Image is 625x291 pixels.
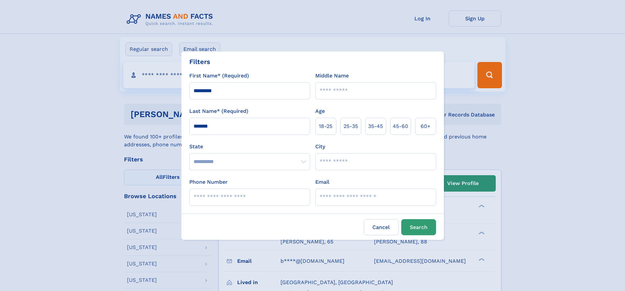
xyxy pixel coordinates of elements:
label: Age [315,107,325,115]
label: Cancel [364,219,399,235]
div: Filters [189,57,210,67]
label: City [315,143,325,151]
label: State [189,143,310,151]
label: First Name* (Required) [189,72,249,80]
label: Email [315,178,329,186]
span: 25‑35 [344,122,358,130]
label: Phone Number [189,178,228,186]
button: Search [401,219,436,235]
label: Last Name* (Required) [189,107,248,115]
span: 18‑25 [319,122,332,130]
span: 35‑45 [368,122,383,130]
span: 60+ [421,122,430,130]
label: Middle Name [315,72,349,80]
span: 45‑60 [393,122,408,130]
